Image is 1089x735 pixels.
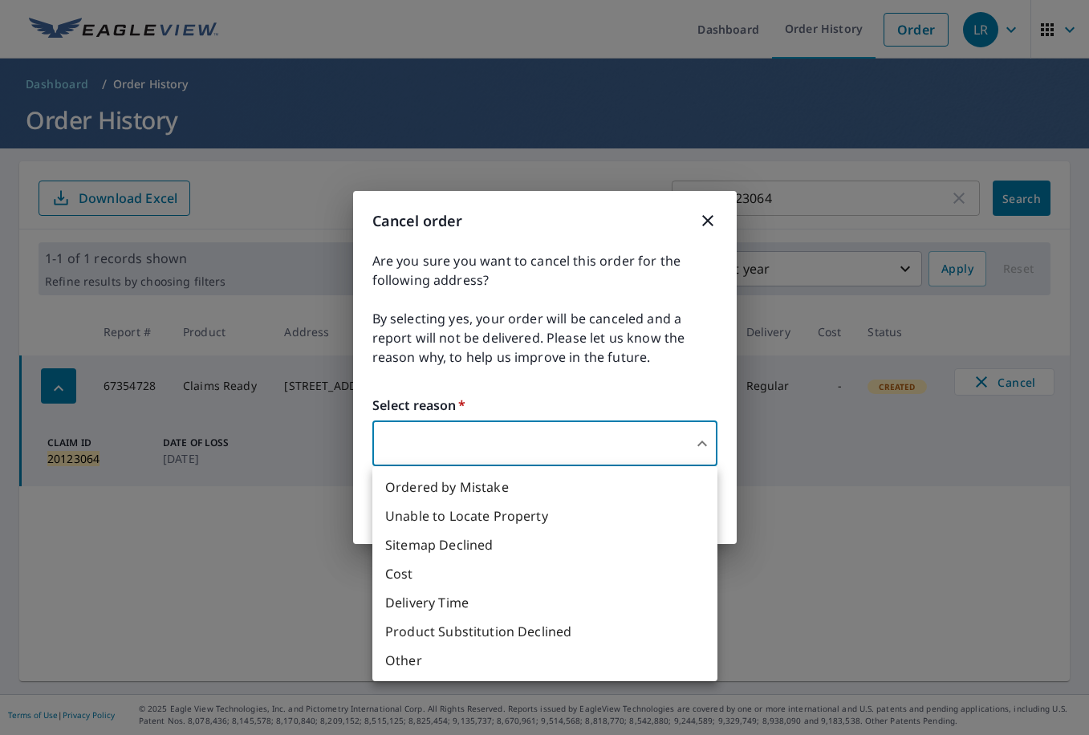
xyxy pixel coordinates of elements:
li: Cost [372,559,717,588]
li: Product Substitution Declined [372,617,717,646]
li: Unable to Locate Property [372,502,717,530]
li: Ordered by Mistake [372,473,717,502]
li: Delivery Time [372,588,717,617]
li: Other [372,646,717,675]
li: Sitemap Declined [372,530,717,559]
